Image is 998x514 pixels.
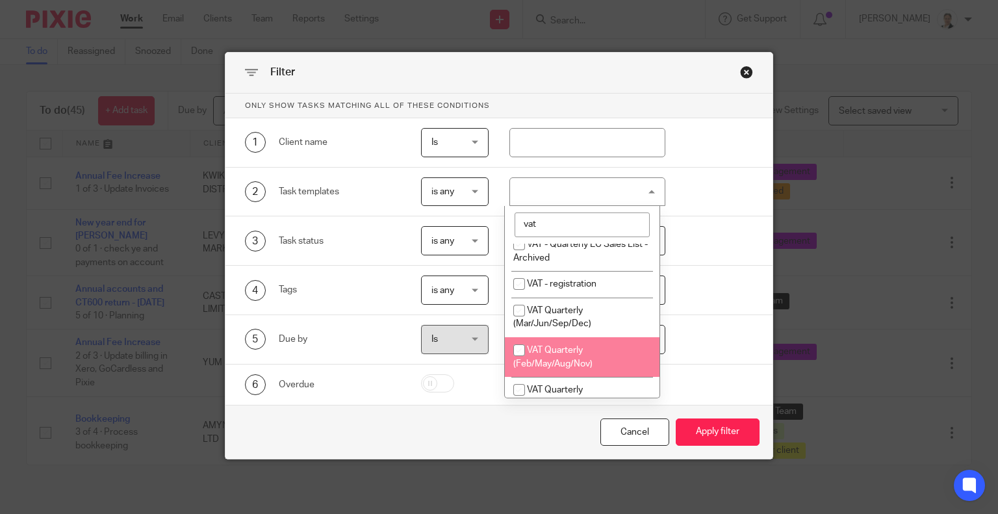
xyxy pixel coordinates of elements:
[431,138,438,147] span: Is
[676,418,760,446] button: Apply filter
[245,280,266,301] div: 4
[279,185,401,198] div: Task templates
[431,187,454,196] span: is any
[279,235,401,248] div: Task status
[279,333,401,346] div: Due by
[431,335,438,344] span: Is
[279,283,401,296] div: Tags
[431,237,454,246] span: is any
[513,385,583,408] span: VAT Quarterly (Jan/Apr/Jul/Oct)
[527,279,596,289] span: VAT - registration
[245,132,266,153] div: 1
[740,66,753,79] div: Close this dialog window
[279,378,401,391] div: Overdue
[270,67,295,77] span: Filter
[245,329,266,350] div: 5
[225,94,773,118] p: Only show tasks matching all of these conditions
[245,231,266,251] div: 3
[513,346,593,368] span: VAT Quarterly (Feb/May/Aug/Nov)
[245,181,266,202] div: 2
[513,306,591,329] span: VAT Quarterly (Mar/Jun/Sep/Dec)
[515,212,650,237] input: Search options...
[245,374,266,395] div: 6
[279,136,401,149] div: Client name
[513,240,648,263] span: VAT - Quarterly EC Sales List - Archived
[600,418,669,446] div: Close this dialog window
[431,286,454,295] span: is any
